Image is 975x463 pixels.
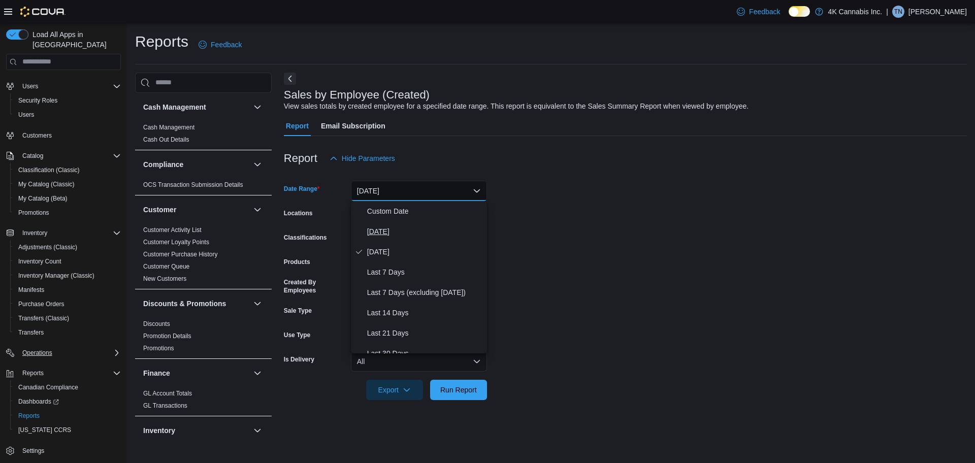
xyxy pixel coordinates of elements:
span: [DATE] [367,246,483,258]
span: Last 7 Days [367,266,483,278]
a: My Catalog (Classic) [14,178,79,190]
a: Purchase Orders [14,298,69,310]
button: Classification (Classic) [10,163,125,177]
button: Settings [2,443,125,458]
span: Custom Date [367,205,483,217]
span: Hide Parameters [342,153,395,163]
span: Catalog [18,150,121,162]
a: OCS Transaction Submission Details [143,181,243,188]
div: Tomas Nunez [892,6,904,18]
span: Users [18,111,34,119]
button: Customer [143,205,249,215]
span: Customers [18,129,121,142]
span: Customer Activity List [143,226,202,234]
button: [US_STATE] CCRS [10,423,125,437]
span: Adjustments (Classic) [18,243,77,251]
span: Inventory Count [14,255,121,268]
span: Manifests [14,284,121,296]
span: Cash Management [143,123,194,131]
a: Transfers (Classic) [14,312,73,324]
button: Catalog [18,150,47,162]
span: Operations [22,349,52,357]
h3: Compliance [143,159,183,170]
button: Compliance [251,158,264,171]
span: Promotions [14,207,121,219]
span: My Catalog (Beta) [18,194,68,203]
span: Transfers [14,326,121,339]
h3: Discounts & Promotions [143,299,226,309]
button: Discounts & Promotions [143,299,249,309]
button: All [351,351,487,372]
button: Inventory Count [10,254,125,269]
span: Inventory Manager (Classic) [14,270,121,282]
span: Last 30 Days [367,347,483,359]
a: Promotions [14,207,53,219]
button: Manifests [10,283,125,297]
a: Dashboards [14,395,63,408]
div: View sales totals by created employee for a specified date range. This report is equivalent to th... [284,101,749,112]
span: Reports [14,410,121,422]
span: Cash Out Details [143,136,189,144]
span: Last 7 Days (excluding [DATE]) [367,286,483,299]
label: Date Range [284,185,320,193]
button: Users [18,80,42,92]
button: Run Report [430,380,487,400]
button: My Catalog (Beta) [10,191,125,206]
span: [US_STATE] CCRS [18,426,71,434]
button: Inventory [143,425,249,436]
span: Report [286,116,309,136]
span: Users [18,80,121,92]
span: Dashboards [18,398,59,406]
h3: Sales by Employee (Created) [284,89,430,101]
a: Customer Activity List [143,226,202,234]
span: Purchase Orders [14,298,121,310]
a: Customer Queue [143,263,189,270]
span: Load All Apps in [GEOGRAPHIC_DATA] [28,29,121,50]
label: Products [284,258,310,266]
a: Discounts [143,320,170,327]
button: Adjustments (Classic) [10,240,125,254]
h1: Reports [135,31,188,52]
span: Washington CCRS [14,424,121,436]
label: Created By Employees [284,278,347,294]
span: Settings [22,447,44,455]
button: Cash Management [143,102,249,112]
button: Compliance [143,159,249,170]
button: Discounts & Promotions [251,297,264,310]
span: Canadian Compliance [18,383,78,391]
span: Transfers (Classic) [18,314,69,322]
span: GL Transactions [143,402,187,410]
span: New Customers [143,275,186,283]
h3: Inventory [143,425,175,436]
button: Cash Management [251,101,264,113]
span: Last 14 Days [367,307,483,319]
span: My Catalog (Classic) [18,180,75,188]
span: Feedback [211,40,242,50]
div: Cash Management [135,121,272,150]
a: Settings [18,445,48,457]
span: Security Roles [14,94,121,107]
span: Last 21 Days [367,327,483,339]
span: OCS Transaction Submission Details [143,181,243,189]
a: Reports [14,410,44,422]
button: Inventory [251,424,264,437]
a: Inventory Manager (Classic) [14,270,99,282]
button: Reports [10,409,125,423]
span: Users [22,82,38,90]
span: Customers [22,131,52,140]
button: Finance [143,368,249,378]
a: Dashboards [10,394,125,409]
h3: Report [284,152,317,164]
span: Promotions [143,344,174,352]
button: Transfers (Classic) [10,311,125,325]
span: Promotions [18,209,49,217]
span: Manifests [18,286,44,294]
span: Customer Purchase History [143,250,218,258]
span: Inventory Count [18,257,61,266]
a: Promotion Details [143,333,191,340]
button: Customer [251,204,264,216]
button: Export [366,380,423,400]
span: Operations [18,347,121,359]
span: Inventory Manager (Classic) [18,272,94,280]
